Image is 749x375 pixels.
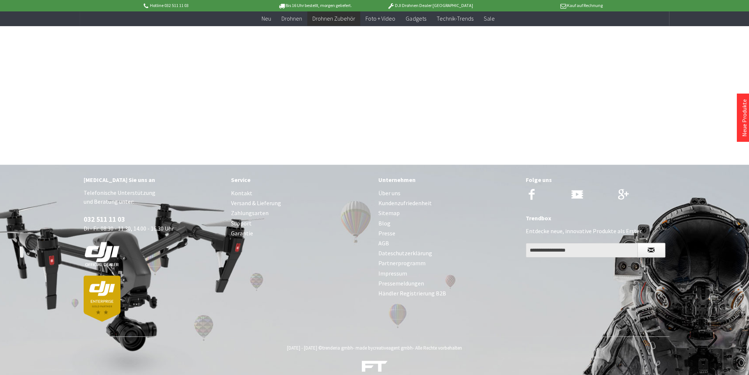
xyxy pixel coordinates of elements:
span: Foto + Video [365,15,395,22]
div: Trendbox [526,213,666,223]
a: Pressemeldungen [378,278,518,288]
span: Gadgets [406,15,426,22]
a: Drohnen [276,11,307,26]
a: Partnerprogramm [378,258,518,268]
div: [DATE] - [DATE] © - made by - Alle Rechte vorbehalten [86,345,664,351]
div: Service [231,175,371,185]
a: Garantie [231,228,371,238]
a: Versand & Lieferung [231,198,371,208]
p: Bis 16 Uhr bestellt, morgen geliefert. [258,1,372,10]
a: Über uns [378,188,518,198]
a: Presse [378,228,518,238]
p: DJI Drohnen Dealer [GEOGRAPHIC_DATA] [372,1,487,10]
button: Newsletter abonnieren [637,243,665,257]
img: dji-partner-enterprise_goldLoJgYOWPUIEBO.png [84,276,120,322]
a: Sale [478,11,500,26]
a: Dateschutzerklärung [378,248,518,258]
a: Neu [256,11,276,26]
a: Neue Produkte [741,99,748,137]
span: Sale [483,15,494,22]
p: Entdecke neue, innovative Produkte als Erster. [526,227,666,235]
a: Drohnen Zubehör [307,11,360,26]
a: Sitemap [378,208,518,218]
a: Support [231,218,371,228]
p: Telefonische Unterstützung und Beratung unter: Di - Fr: 08:30 - 11.30, 14.00 - 16.30 Uhr [84,188,224,322]
a: trenderia gmbh [322,345,353,351]
a: Gadgets [400,11,431,26]
a: Kundenzufriedenheit [378,198,518,208]
img: white-dji-schweiz-logo-official_140x140.png [84,242,120,267]
a: creativeagent gmbh [373,345,413,351]
a: Kontakt [231,188,371,198]
p: Hotline 032 511 11 03 [142,1,257,10]
a: AGB [378,238,518,248]
a: Zahlungsarten [231,208,371,218]
p: Kauf auf Rechnung [488,1,603,10]
a: Händler Registrierung B2B [378,288,518,298]
a: Technik-Trends [431,11,478,26]
a: DJI Drohnen, Trends & Gadgets Shop [362,361,388,375]
span: Technik-Trends [436,15,473,22]
a: Blog [378,218,518,228]
div: [MEDICAL_DATA] Sie uns an [84,175,224,185]
a: Foto + Video [360,11,400,26]
a: 032 511 11 03 [84,215,125,224]
img: ft-white-trans-footer.png [362,361,388,372]
span: Drohnen Zubehör [312,15,355,22]
a: Impressum [378,269,518,278]
div: Unternehmen [378,175,518,185]
span: Neu [262,15,271,22]
div: Folge uns [526,175,666,185]
span: Drohnen [281,15,302,22]
input: Ihre E-Mail Adresse [526,243,638,257]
